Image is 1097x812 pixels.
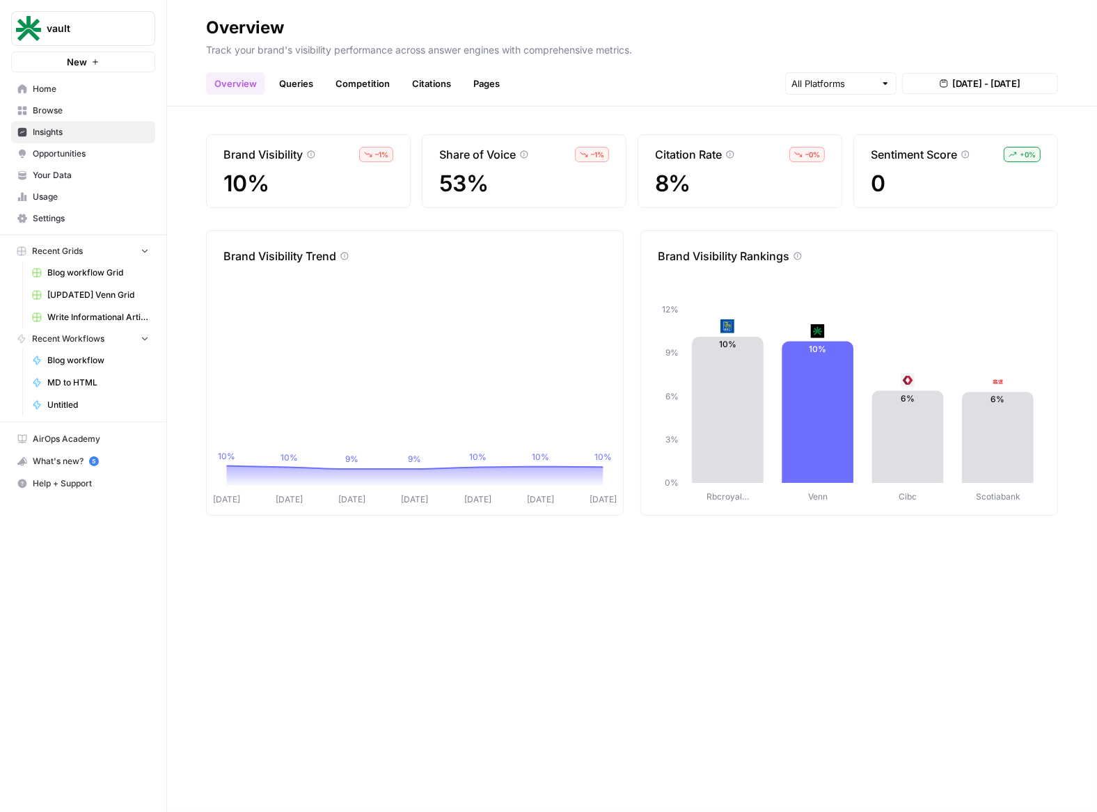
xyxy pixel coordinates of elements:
[952,77,1020,90] span: [DATE] - [DATE]
[404,72,459,95] a: Citations
[901,393,915,404] text: 6%
[11,450,155,472] button: What's new? 5
[26,284,155,306] a: [UPDATED] Venn Grid
[808,492,828,502] tspan: Venn
[47,266,149,279] span: Blog workflow Grid
[11,51,155,72] button: New
[899,492,917,502] tspan: Cibc
[469,452,487,463] tspan: 10%
[33,83,149,95] span: Home
[223,171,393,196] span: 10%
[92,458,95,465] text: 5
[213,495,240,505] tspan: [DATE]
[662,304,679,315] tspan: 12%
[11,472,155,495] button: Help + Support
[11,164,155,186] a: Your Data
[206,39,1058,57] p: Track your brand's visibility performance across answer engines with comprehensive metrics.
[871,171,1041,196] span: 0
[11,11,155,46] button: Workspace: vault
[11,78,155,100] a: Home
[47,399,149,411] span: Untitled
[26,394,155,416] a: Untitled
[26,372,155,394] a: MD to HTML
[594,452,612,462] tspan: 10%
[665,347,679,358] tspan: 9%
[33,433,149,445] span: AirOps Academy
[11,99,155,122] a: Browse
[409,454,422,464] tspan: 9%
[465,72,508,95] a: Pages
[527,495,554,505] tspan: [DATE]
[32,245,83,257] span: Recent Grids
[47,311,149,324] span: Write Informational Article
[902,73,1058,94] button: [DATE] - [DATE]
[281,452,298,463] tspan: 10%
[206,17,284,39] div: Overview
[33,148,149,160] span: Opportunities
[464,495,491,505] tspan: [DATE]
[1020,149,1036,160] span: + 0 %
[439,146,516,163] p: Share of Voice
[206,72,265,95] a: Overview
[338,495,365,505] tspan: [DATE]
[345,454,358,464] tspan: 9%
[665,391,679,401] tspan: 6%
[33,126,149,138] span: Insights
[11,143,155,165] a: Opportunities
[47,376,149,389] span: MD to HTML
[991,374,1005,388] img: 1bm92vdbh80kod84smm8wemnqj6k
[719,339,736,349] text: 10%
[11,241,155,262] button: Recent Grids
[11,121,155,143] a: Insights
[809,344,826,354] text: 10%
[439,171,609,196] span: 53%
[721,319,735,333] img: apjtpc0sjdht7gdvb5vbii9xi32o
[327,72,398,95] a: Competition
[791,77,875,90] input: All Platforms
[33,104,149,117] span: Browse
[11,186,155,208] a: Usage
[16,16,41,41] img: vault Logo
[805,149,820,160] span: – 0 %
[32,333,104,345] span: Recent Workflows
[707,492,749,502] tspan: Rbcroyal…
[901,374,915,388] img: w9kfb3z5km9nug33mdce4r2lxxk7
[591,149,604,160] span: – 1 %
[665,477,679,488] tspan: 0%
[47,354,149,367] span: Blog workflow
[47,289,149,301] span: [UPDATED] Venn Grid
[218,451,235,461] tspan: 10%
[11,328,155,349] button: Recent Workflows
[11,207,155,230] a: Settings
[26,262,155,284] a: Blog workflow Grid
[47,22,131,35] span: vault
[67,55,87,69] span: New
[33,477,149,490] span: Help + Support
[811,324,825,338] img: d9ek087eh3cksh3su0qhyjdlabcc
[976,492,1020,502] tspan: Scotiabank
[655,146,722,163] p: Citation Rate
[33,191,149,203] span: Usage
[33,169,149,182] span: Your Data
[375,149,388,160] span: – 1 %
[89,456,99,466] a: 5
[271,72,322,95] a: Queries
[658,248,789,264] p: Brand Visibility Rankings
[871,146,957,163] p: Sentiment Score
[590,495,617,505] tspan: [DATE]
[11,428,155,450] a: AirOps Academy
[33,212,149,225] span: Settings
[532,452,549,462] tspan: 10%
[223,146,303,163] p: Brand Visibility
[402,495,429,505] tspan: [DATE]
[26,349,155,372] a: Blog workflow
[655,171,825,196] span: 8%
[223,248,336,264] p: Brand Visibility Trend
[26,306,155,328] a: Write Informational Article
[991,394,1004,404] text: 6%
[12,451,155,472] div: What's new?
[276,495,303,505] tspan: [DATE]
[665,434,679,445] tspan: 3%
